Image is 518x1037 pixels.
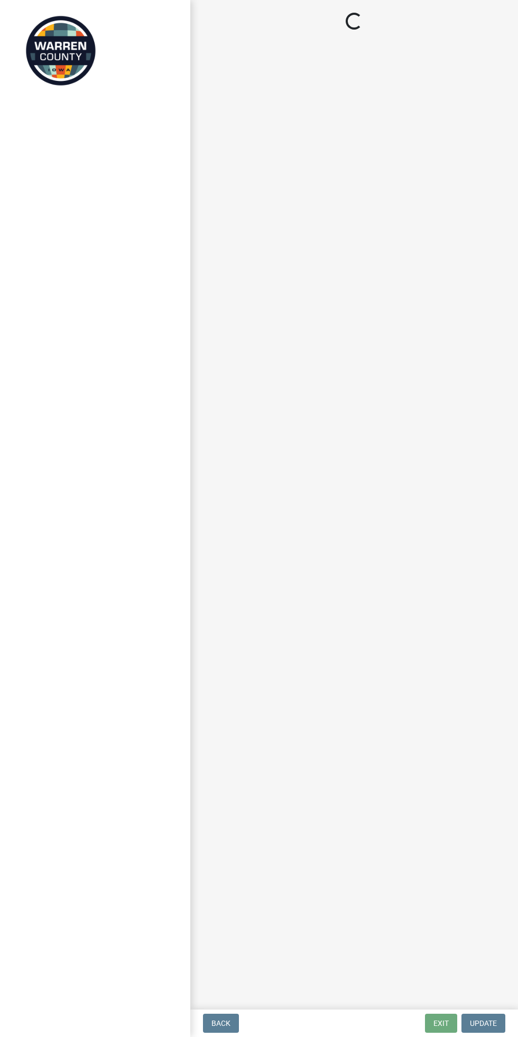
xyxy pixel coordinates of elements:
button: Exit [425,1014,457,1033]
span: Update [470,1019,497,1027]
span: Back [211,1019,230,1027]
img: Warren County, Iowa [21,11,100,90]
button: Back [203,1014,239,1033]
button: Update [461,1014,505,1033]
